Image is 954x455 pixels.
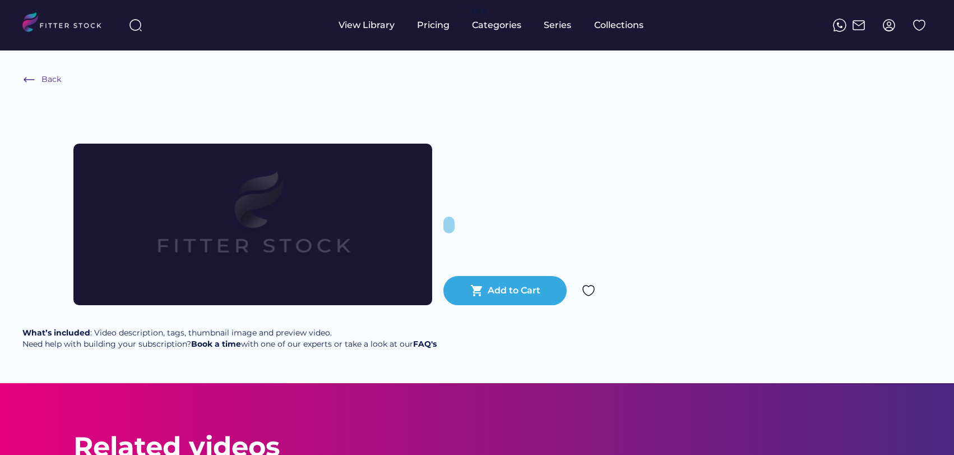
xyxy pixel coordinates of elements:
[544,19,572,31] div: Series
[882,19,896,32] img: profile-circle.svg
[833,19,846,32] img: meteor-icons_whatsapp%20%281%29.svg
[129,19,142,32] img: search-normal%203.svg
[41,74,61,85] div: Back
[472,19,521,31] div: Categories
[488,284,540,297] div: Add to Cart
[22,12,111,35] img: LOGO.svg
[470,284,484,297] button: shopping_cart
[472,6,487,17] div: fvck
[913,19,926,32] img: Group%201000002324%20%282%29.svg
[191,339,241,349] a: Book a time
[413,339,437,349] a: FAQ's
[339,19,395,31] div: View Library
[417,19,450,31] div: Pricing
[22,328,90,338] strong: What’s included
[109,144,396,305] img: Frame%2079%20%281%29.svg
[852,19,865,32] img: Frame%2051.svg
[582,284,595,297] img: Group%201000002324.svg
[594,19,643,31] div: Collections
[22,73,36,86] img: Frame%20%286%29.svg
[22,328,437,350] div: : Video description, tags, thumbnail image and preview video. Need help with building your subscr...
